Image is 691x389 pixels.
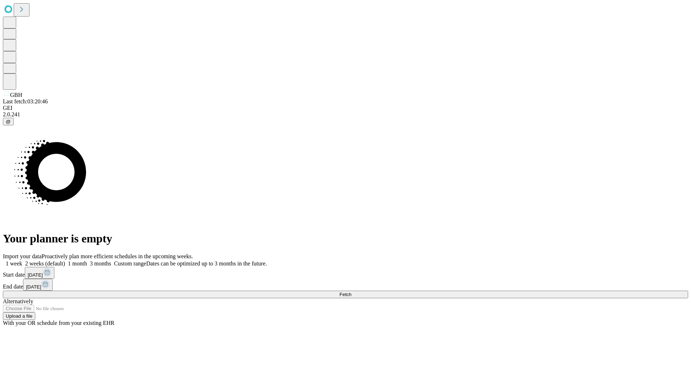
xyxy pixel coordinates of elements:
[90,260,111,267] span: 3 months
[3,298,33,304] span: Alternatively
[25,267,54,279] button: [DATE]
[3,253,42,259] span: Import your data
[68,260,87,267] span: 1 month
[23,279,53,291] button: [DATE]
[3,320,114,326] span: With your OR schedule from your existing EHR
[3,98,48,104] span: Last fetch: 03:20:46
[3,291,688,298] button: Fetch
[3,279,688,291] div: End date
[25,260,65,267] span: 2 weeks (default)
[42,253,193,259] span: Proactively plan more efficient schedules in the upcoming weeks.
[3,118,14,125] button: @
[6,260,22,267] span: 1 week
[3,105,688,111] div: GEI
[3,111,688,118] div: 2.0.241
[3,232,688,245] h1: Your planner is empty
[146,260,267,267] span: Dates can be optimized up to 3 months in the future.
[6,119,11,124] span: @
[3,267,688,279] div: Start date
[28,272,43,278] span: [DATE]
[114,260,146,267] span: Custom range
[339,292,351,297] span: Fetch
[3,312,35,320] button: Upload a file
[10,92,22,98] span: GBH
[26,284,41,290] span: [DATE]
